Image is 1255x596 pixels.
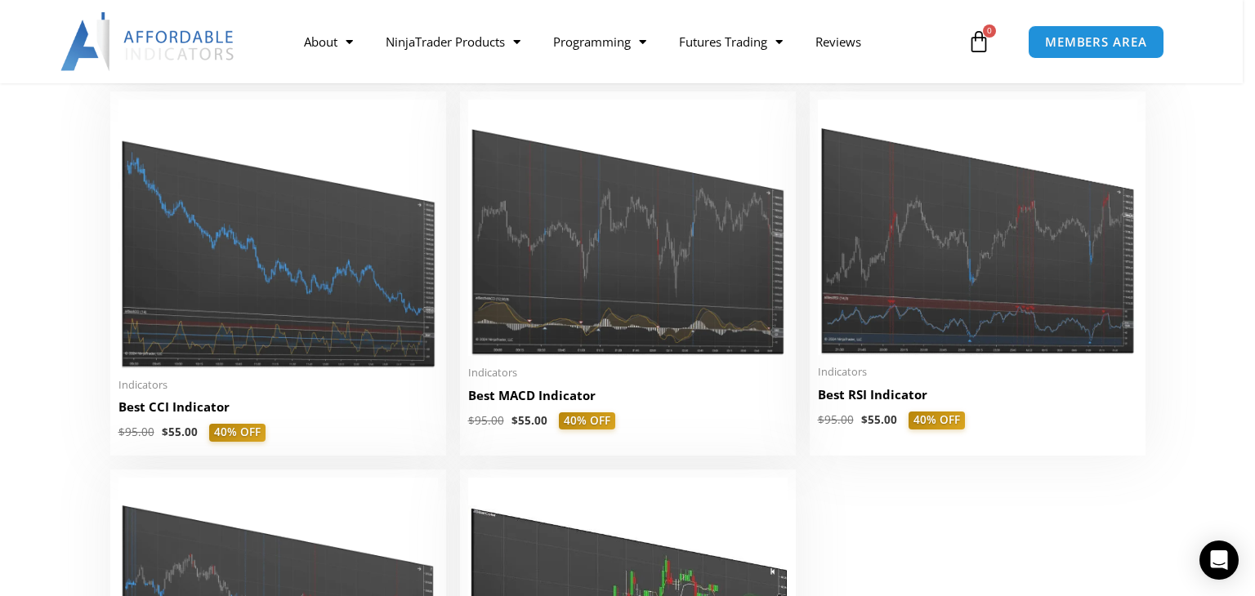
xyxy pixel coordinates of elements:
[468,387,788,404] h2: Best MACD Indicator
[1028,25,1164,59] a: MEMBERS AREA
[799,23,878,60] a: Reviews
[559,412,615,430] span: 40% OFF
[909,411,965,429] span: 40% OFF
[162,425,198,439] bdi: 55.00
[118,398,438,424] a: Best CCI Indicator
[468,100,788,356] img: Best MACD Indicator
[861,412,897,427] bdi: 55.00
[511,413,547,428] bdi: 55.00
[861,412,868,427] span: $
[537,23,663,60] a: Programming
[468,413,475,428] span: $
[468,413,504,428] bdi: 95.00
[818,412,824,427] span: $
[60,12,236,71] img: LogoAI | Affordable Indicators – NinjaTrader
[288,23,963,60] nav: Menu
[983,24,996,38] span: 0
[511,413,518,428] span: $
[288,23,369,60] a: About
[818,412,854,427] bdi: 95.00
[369,23,537,60] a: NinjaTrader Products
[818,365,1137,379] span: Indicators
[663,23,799,60] a: Futures Trading
[118,425,154,439] bdi: 95.00
[162,425,168,439] span: $
[818,100,1137,355] img: Best RSI Indicator
[118,398,438,416] h2: Best CCI Indicator
[943,18,1015,65] a: 0
[1045,36,1147,48] span: MEMBERS AREA
[1199,540,1239,580] div: Open Intercom Messenger
[818,386,1137,411] a: Best RSI Indicator
[118,378,438,392] span: Indicators
[118,425,125,439] span: $
[209,424,266,442] span: 40% OFF
[468,366,788,380] span: Indicators
[468,387,788,412] a: Best MACD Indicator
[118,100,438,368] img: Best CCI Indicator
[818,386,1137,403] h2: Best RSI Indicator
